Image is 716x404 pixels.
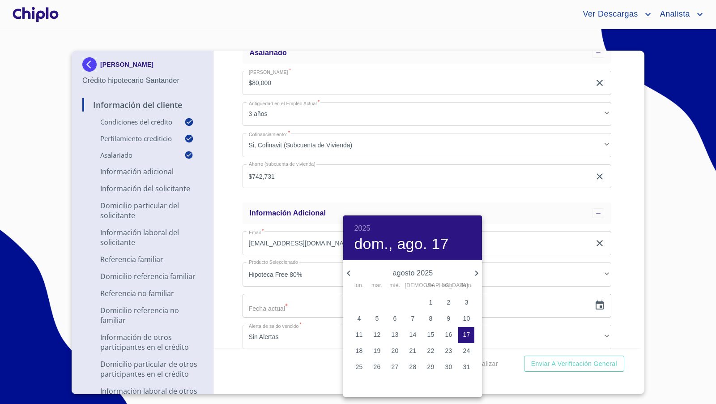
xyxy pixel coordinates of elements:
p: 23 [445,346,452,355]
p: agosto 2025 [354,268,471,279]
p: 29 [427,362,434,371]
span: [DEMOGRAPHIC_DATA]. [405,281,421,290]
p: 16 [445,330,452,339]
p: 25 [355,362,362,371]
p: 1 [429,298,432,307]
button: 12 [369,327,385,343]
button: 15 [422,327,439,343]
p: 21 [409,346,416,355]
button: 18 [351,343,367,359]
button: dom., ago. 17 [354,235,448,254]
button: 7 [405,311,421,327]
p: 28 [409,362,416,371]
p: 9 [447,314,450,323]
p: 4 [357,314,361,323]
span: lun. [351,281,367,290]
button: 20 [387,343,403,359]
p: 24 [463,346,470,355]
p: 27 [391,362,398,371]
button: 1 [422,295,439,311]
p: 6 [393,314,396,323]
p: 5 [375,314,379,323]
button: 14 [405,327,421,343]
button: 9 [440,311,456,327]
button: 2025 [354,222,370,235]
button: 21 [405,343,421,359]
p: 2 [447,298,450,307]
p: 30 [445,362,452,371]
p: 22 [427,346,434,355]
p: 12 [373,330,380,339]
p: 8 [429,314,432,323]
button: 27 [387,359,403,375]
button: 6 [387,311,403,327]
button: 24 [458,343,474,359]
p: 31 [463,362,470,371]
p: 13 [391,330,398,339]
button: 23 [440,343,456,359]
button: 8 [422,311,439,327]
button: 22 [422,343,439,359]
p: 3 [465,298,468,307]
p: 7 [411,314,414,323]
button: 28 [405,359,421,375]
span: mar. [369,281,385,290]
p: 26 [373,362,380,371]
button: 19 [369,343,385,359]
span: vie. [422,281,439,290]
p: 11 [355,330,362,339]
span: sáb. [440,281,456,290]
p: 14 [409,330,416,339]
button: 13 [387,327,403,343]
p: 17 [463,330,470,339]
button: 10 [458,311,474,327]
button: 5 [369,311,385,327]
p: 10 [463,314,470,323]
button: 29 [422,359,439,375]
button: 11 [351,327,367,343]
button: 16 [440,327,456,343]
button: 26 [369,359,385,375]
button: 17 [458,327,474,343]
button: 31 [458,359,474,375]
button: 2 [440,295,456,311]
p: 20 [391,346,398,355]
button: 4 [351,311,367,327]
p: 19 [373,346,380,355]
span: dom. [458,281,474,290]
span: mié. [387,281,403,290]
button: 25 [351,359,367,375]
button: 30 [440,359,456,375]
button: 3 [458,295,474,311]
p: 18 [355,346,362,355]
p: 15 [427,330,434,339]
